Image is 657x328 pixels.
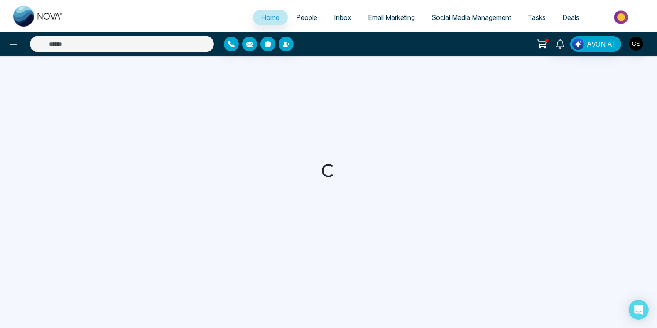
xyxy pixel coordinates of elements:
[368,13,415,22] span: Email Marketing
[13,6,63,27] img: Nova CRM Logo
[554,10,588,25] a: Deals
[629,300,649,320] div: Open Intercom Messenger
[431,13,511,22] span: Social Media Management
[587,39,614,49] span: AVON AI
[288,10,326,25] a: People
[423,10,520,25] a: Social Media Management
[528,13,546,22] span: Tasks
[296,13,317,22] span: People
[592,8,652,27] img: Market-place.gif
[570,36,621,52] button: AVON AI
[326,10,360,25] a: Inbox
[572,38,584,50] img: Lead Flow
[334,13,351,22] span: Inbox
[562,13,579,22] span: Deals
[253,10,288,25] a: Home
[360,10,423,25] a: Email Marketing
[261,13,279,22] span: Home
[629,37,643,51] img: User Avatar
[520,10,554,25] a: Tasks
